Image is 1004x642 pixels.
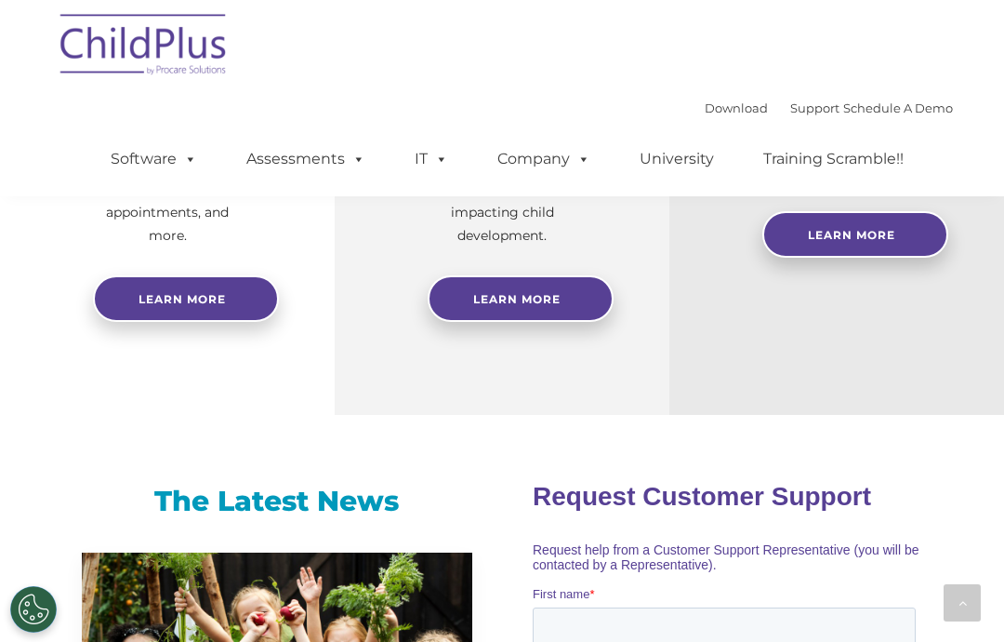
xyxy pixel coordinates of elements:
a: Learn more [93,275,279,322]
a: University [621,140,733,178]
a: Software [92,140,216,178]
a: Support [790,100,839,115]
img: ChildPlus by Procare Solutions [51,1,237,94]
button: Cookies Settings [10,586,57,633]
a: IT [396,140,467,178]
font: | [705,100,953,115]
a: Company [479,140,609,178]
a: Download [705,100,768,115]
span: Learn More [473,292,561,306]
iframe: Chat Widget [691,441,1004,642]
span: Learn more [139,292,226,306]
a: Assessments [228,140,384,178]
span: Learn More [808,228,895,242]
a: Learn More [428,275,614,322]
a: Training Scramble!! [745,140,922,178]
h3: The Latest News [82,483,472,520]
a: Schedule A Demo [843,100,953,115]
a: Learn More [762,211,948,258]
